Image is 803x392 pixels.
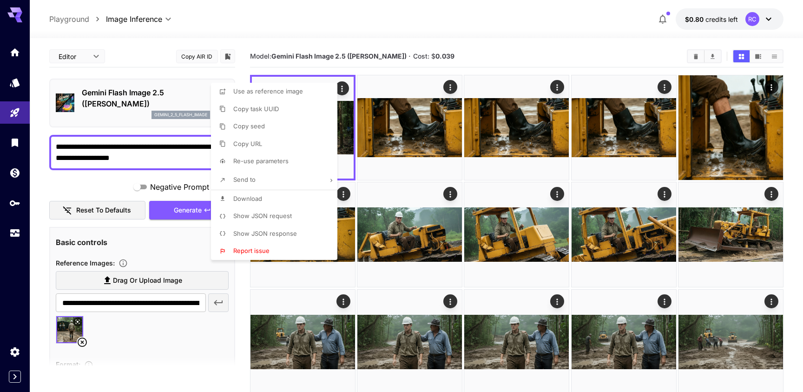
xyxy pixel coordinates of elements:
span: Copy URL [233,140,262,147]
span: Send to [233,176,256,183]
span: Re-use parameters [233,157,289,165]
span: Use as reference image [233,87,303,95]
span: Copy task UUID [233,105,279,113]
span: Copy seed [233,122,265,130]
span: Show JSON response [233,230,297,237]
span: Report issue [233,247,270,254]
span: Download [233,195,262,202]
span: Show JSON request [233,212,292,219]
